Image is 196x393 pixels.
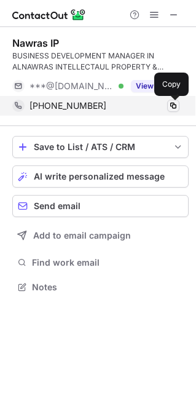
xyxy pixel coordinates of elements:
span: Add to email campaign [33,231,131,240]
button: save-profile-one-click [12,136,189,158]
span: [PHONE_NUMBER] [29,100,106,111]
button: AI write personalized message [12,165,189,188]
span: Notes [32,282,184,293]
button: Send email [12,195,189,217]
div: Save to List / ATS / CRM [34,142,167,152]
img: ContactOut v5.3.10 [12,7,86,22]
span: ***@[DOMAIN_NAME] [29,81,114,92]
span: AI write personalized message [34,172,165,181]
span: Find work email [32,257,184,268]
div: BUSINESS DEVELOPMENT MANAGER IN ALNAWRAS INTELLECTAUL PROPERTY & CONSULTING [12,50,189,73]
button: Find work email [12,254,189,271]
div: Nawras IP [12,37,59,49]
button: Notes [12,279,189,296]
span: Send email [34,201,80,211]
button: Add to email campaign [12,224,189,247]
button: Reveal Button [131,80,179,92]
